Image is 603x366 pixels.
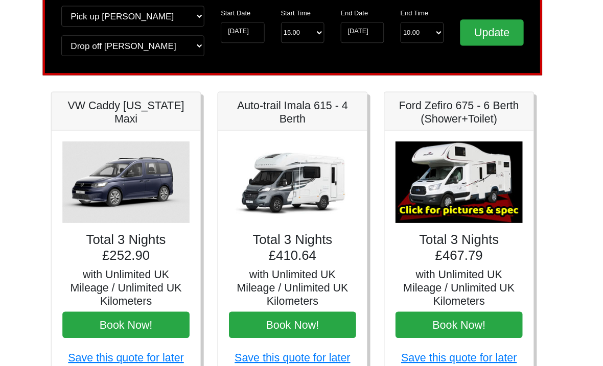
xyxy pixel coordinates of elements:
h4: Total 3 Nights £410.64 [242,219,361,249]
h4: Total 3 Nights £467.79 [398,219,516,249]
button: Book Now! [398,294,516,319]
label: Start Time [291,11,319,20]
h5: with Unlimited UK Mileage / Unlimited UK Kilometers [398,253,516,290]
h5: with Unlimited UK Mileage / Unlimited UK Kilometers [87,253,205,290]
img: Auto-trail Imala 615 - 4 Berth [242,135,361,211]
a: Save this quote for later [247,331,355,343]
button: Book Now! [242,294,361,319]
input: Update [458,21,517,46]
label: End Date [346,11,372,20]
input: Return Date [346,24,387,43]
h5: with Unlimited UK Mileage / Unlimited UK Kilometers [242,253,361,290]
input: Start Date [235,24,275,43]
h5: VW Caddy [US_STATE] Maxi [87,95,205,120]
h5: Ford Zefiro 675 - 6 Berth (Shower+Toilet) [398,95,516,120]
a: Save this quote for later [403,331,511,343]
button: Book Now! [87,294,205,319]
label: Start Date [235,11,262,20]
img: VW Caddy California Maxi [87,135,205,211]
h5: Auto-trail Imala 615 - 4 Berth [242,95,361,120]
img: Ford Zefiro 675 - 6 Berth (Shower+Toilet) [398,135,516,211]
a: Save this quote for later [92,331,200,343]
label: End Time [402,11,428,20]
h4: Total 3 Nights £252.90 [87,219,205,249]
